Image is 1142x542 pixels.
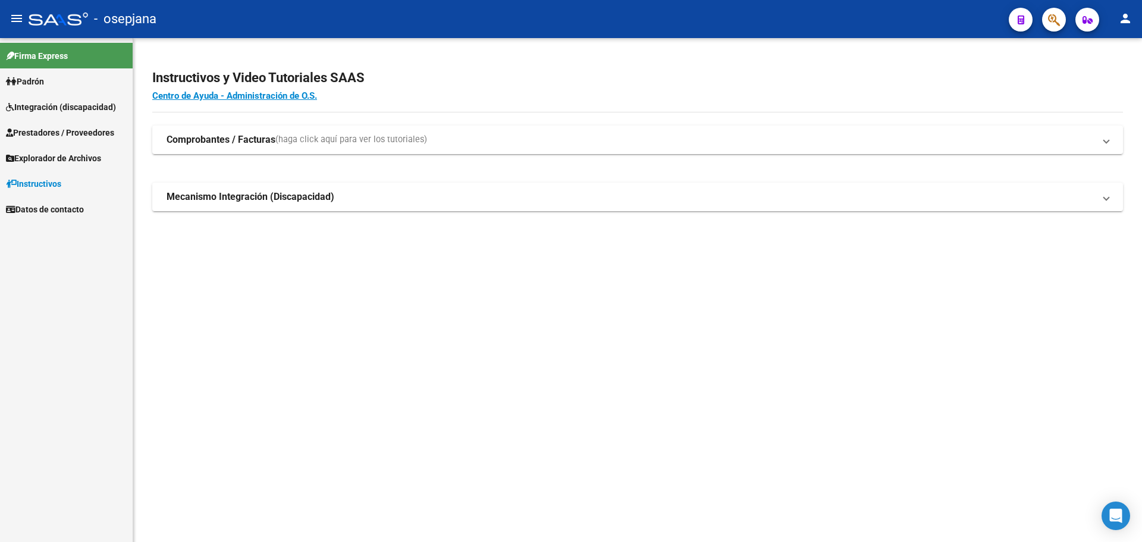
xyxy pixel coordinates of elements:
[6,126,114,139] span: Prestadores / Proveedores
[6,49,68,62] span: Firma Express
[167,190,334,203] strong: Mecanismo Integración (Discapacidad)
[152,67,1123,89] h2: Instructivos y Video Tutoriales SAAS
[6,152,101,165] span: Explorador de Archivos
[6,177,61,190] span: Instructivos
[167,133,275,146] strong: Comprobantes / Facturas
[152,90,317,101] a: Centro de Ayuda - Administración de O.S.
[6,101,116,114] span: Integración (discapacidad)
[6,203,84,216] span: Datos de contacto
[6,75,44,88] span: Padrón
[94,6,156,32] span: - osepjana
[152,183,1123,211] mat-expansion-panel-header: Mecanismo Integración (Discapacidad)
[1118,11,1132,26] mat-icon: person
[10,11,24,26] mat-icon: menu
[152,126,1123,154] mat-expansion-panel-header: Comprobantes / Facturas(haga click aquí para ver los tutoriales)
[275,133,427,146] span: (haga click aquí para ver los tutoriales)
[1102,502,1130,530] div: Open Intercom Messenger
